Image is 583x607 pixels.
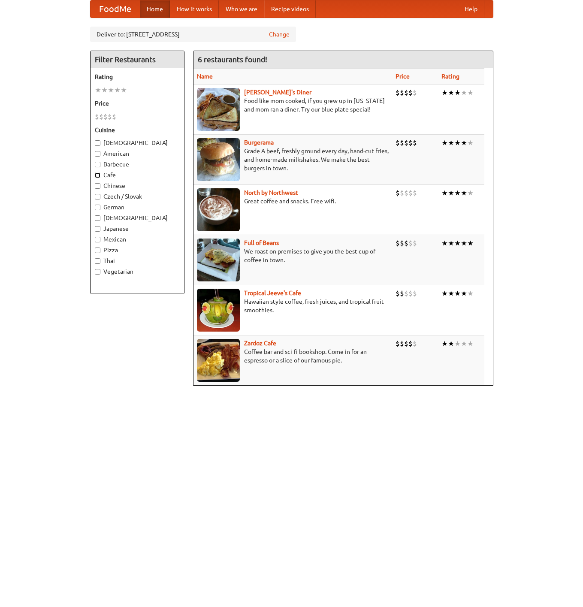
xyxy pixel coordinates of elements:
[95,112,99,121] li: $
[95,160,180,169] label: Barbecue
[244,340,276,347] a: Zardoz Cafe
[396,138,400,148] li: $
[103,112,108,121] li: $
[400,188,404,198] li: $
[170,0,219,18] a: How it works
[441,88,448,97] li: ★
[408,239,413,248] li: $
[269,30,290,39] a: Change
[112,112,116,121] li: $
[197,339,240,382] img: zardoz.jpg
[244,189,298,196] a: North by Northwest
[404,188,408,198] li: $
[441,339,448,348] li: ★
[413,239,417,248] li: $
[197,97,389,114] p: Food like mom cooked, if you grew up in [US_STATE] and mom ran a diner. Try our blue plate special!
[95,269,100,275] input: Vegetarian
[95,85,101,95] li: ★
[95,151,100,157] input: American
[95,149,180,158] label: American
[95,267,180,276] label: Vegetarian
[441,188,448,198] li: ★
[264,0,316,18] a: Recipe videos
[114,85,121,95] li: ★
[396,339,400,348] li: $
[467,289,474,298] li: ★
[198,55,267,63] ng-pluralize: 6 restaurants found!
[441,289,448,298] li: ★
[461,289,467,298] li: ★
[400,239,404,248] li: $
[448,289,454,298] li: ★
[95,246,180,254] label: Pizza
[95,237,100,242] input: Mexican
[400,339,404,348] li: $
[197,188,240,231] img: north.jpg
[461,138,467,148] li: ★
[467,88,474,97] li: ★
[413,138,417,148] li: $
[244,239,279,246] b: Full of Beans
[404,289,408,298] li: $
[95,194,100,199] input: Czech / Slovak
[95,99,180,108] h5: Price
[413,188,417,198] li: $
[396,239,400,248] li: $
[448,239,454,248] li: ★
[244,139,274,146] a: Burgerama
[461,188,467,198] li: ★
[108,85,114,95] li: ★
[396,88,400,97] li: $
[95,248,100,253] input: Pizza
[197,147,389,172] p: Grade A beef, freshly ground every day, hand-cut fries, and home-made milkshakes. We make the bes...
[413,339,417,348] li: $
[95,162,100,167] input: Barbecue
[404,138,408,148] li: $
[197,197,389,205] p: Great coffee and snacks. Free wifi.
[404,88,408,97] li: $
[95,171,180,179] label: Cafe
[467,339,474,348] li: ★
[461,239,467,248] li: ★
[197,289,240,332] img: jeeves.jpg
[95,126,180,134] h5: Cuisine
[95,183,100,189] input: Chinese
[244,89,311,96] a: [PERSON_NAME]'s Diner
[467,138,474,148] li: ★
[95,203,180,211] label: German
[454,239,461,248] li: ★
[197,73,213,80] a: Name
[99,112,103,121] li: $
[467,239,474,248] li: ★
[454,138,461,148] li: ★
[396,188,400,198] li: $
[400,138,404,148] li: $
[448,339,454,348] li: ★
[467,188,474,198] li: ★
[461,88,467,97] li: ★
[413,88,417,97] li: $
[95,140,100,146] input: [DEMOGRAPHIC_DATA]
[101,85,108,95] li: ★
[400,88,404,97] li: $
[396,73,410,80] a: Price
[108,112,112,121] li: $
[408,138,413,148] li: $
[197,247,389,264] p: We roast on premises to give you the best cup of coffee in town.
[448,188,454,198] li: ★
[244,290,301,296] a: Tropical Jeeve's Cafe
[197,138,240,181] img: burgerama.jpg
[404,239,408,248] li: $
[95,205,100,210] input: German
[404,339,408,348] li: $
[219,0,264,18] a: Who we are
[95,214,180,222] label: [DEMOGRAPHIC_DATA]
[454,88,461,97] li: ★
[396,289,400,298] li: $
[90,27,296,42] div: Deliver to: [STREET_ADDRESS]
[448,138,454,148] li: ★
[441,138,448,148] li: ★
